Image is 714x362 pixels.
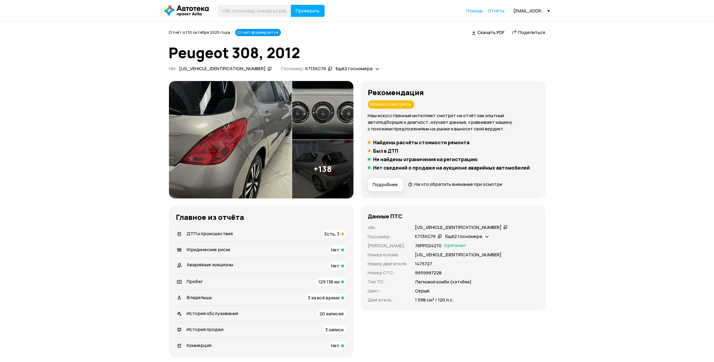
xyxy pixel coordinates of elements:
p: Двигатель : [368,297,408,303]
p: Госномер : [368,233,408,240]
a: Отчёты [488,8,505,14]
p: Номер СТС : [368,270,408,276]
p: Цвет : [368,288,408,294]
a: Помощь [466,8,484,14]
p: Серый [415,288,430,294]
h5: Нет сведений о продаже на аукционе аварийных автомобилей [373,165,530,171]
div: [US_VEHICLE_IDENTIFICATION_NUMBER] [179,66,266,72]
div: [US_VEHICLE_IDENTIFICATION_NUMBER] [415,224,502,231]
a: На что обратить внимание при осмотре [408,181,503,187]
span: Коммерция [187,342,212,348]
a: Скачать PDF [472,29,505,36]
p: [US_VEHICLE_IDENTIFICATION_NUMBER] [415,251,502,258]
a: Поделиться [512,29,545,36]
span: Аварийные аукционы [187,261,233,268]
span: Юридические риски [187,246,231,253]
span: История обслуживания [187,310,239,317]
p: Легковой комби (хэтчбек) [415,279,472,285]
span: 3 за всё время [308,295,340,301]
p: Наш искусственный интеллект смотрит на отчёт как опытный автоподборщик и диагност: изучает данные... [368,112,538,132]
h5: Не найдены ограничения на регистрацию [373,156,478,162]
h4: Данные ПТС [368,213,403,220]
span: На что обратить внимание при осмотре [414,181,502,187]
div: К713АС76 [415,233,436,240]
span: Отчёт от 10 октября 2025 года [169,30,230,35]
span: Поделиться [519,29,545,36]
span: Подробнее [373,182,398,188]
span: Оригинал [444,242,466,249]
span: Ещё 2 госномера [445,233,482,239]
button: Подробнее [368,178,403,191]
span: Есть, 3 [325,231,340,237]
div: [EMAIL_ADDRESS][DOMAIN_NAME] [514,8,550,14]
span: VIN : [169,65,177,72]
span: История продаж [187,326,224,332]
span: Владельцы [187,294,212,301]
div: Можно осмотреть [368,100,414,109]
p: Тип ТС : [368,279,408,285]
h3: Главное из отчёта [176,213,346,221]
h3: Рекомендация [368,88,538,97]
p: VIN : [368,224,408,231]
p: 76РР024270 [415,242,442,249]
span: Скачать PDF [478,29,505,36]
p: [PERSON_NAME] : [368,242,408,249]
span: Ещё 2 госномера [336,65,373,72]
span: ДТП и происшествия [187,230,233,237]
div: Отчёт формируется [235,29,281,36]
h5: Был в ДТП [373,148,398,154]
h1: Peugeot 308, 2012 [169,45,545,61]
input: VIN, госномер, номер кузова [218,5,291,17]
span: Госномер: [281,65,304,72]
span: Пробег [187,278,203,285]
span: Нет [331,263,340,269]
p: Номер двигателя : [368,261,408,267]
span: 20 записей [320,311,344,317]
span: 3 записи [326,326,344,333]
p: 1475727 [415,261,432,267]
p: 1 598 см³ / 120 л.с. [415,297,454,303]
span: Проверить [296,8,320,13]
div: К713АС76 [305,66,326,72]
span: Нет [331,342,340,349]
button: Проверить [291,5,325,17]
p: 9959997228 [415,270,442,276]
h5: Найдены расчёты стоимости ремонта [373,139,470,145]
p: Номер кузова : [368,251,408,258]
span: 129 138 км [319,279,340,285]
span: Нет [331,247,340,253]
